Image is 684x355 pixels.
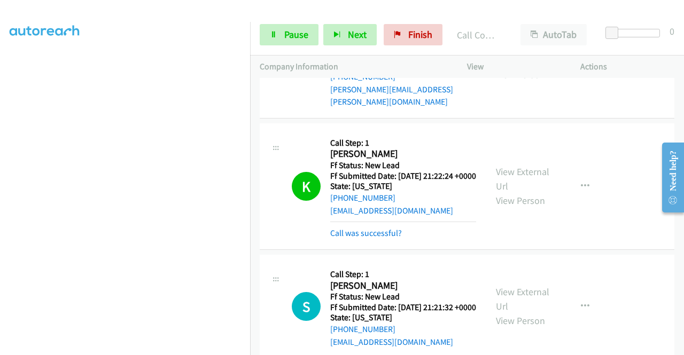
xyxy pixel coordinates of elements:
[496,314,545,327] a: View Person
[457,28,501,42] p: Call Completed
[260,60,448,73] p: Company Information
[330,302,476,313] h5: Ff Submitted Date: [DATE] 21:21:32 +0000
[467,60,561,73] p: View
[330,312,476,323] h5: State: [US_STATE]
[330,269,476,280] h5: Call Step: 1
[330,324,395,334] a: [PHONE_NUMBER]
[408,28,432,41] span: Finish
[654,135,684,220] iframe: Resource Center
[330,72,395,82] a: [PHONE_NUMBER]
[330,181,476,192] h5: State: [US_STATE]
[330,138,476,148] h5: Call Step: 1
[284,28,308,41] span: Pause
[520,24,587,45] button: AutoTab
[330,291,476,302] h5: Ff Status: New Lead
[330,171,476,182] h5: Ff Submitted Date: [DATE] 21:22:24 +0000
[611,29,660,37] div: Delay between calls (in seconds)
[348,28,367,41] span: Next
[323,24,377,45] button: Next
[580,60,674,73] p: Actions
[330,148,473,160] h2: [PERSON_NAME]
[330,337,453,347] a: [EMAIL_ADDRESS][DOMAIN_NAME]
[330,84,453,107] a: [PERSON_NAME][EMAIL_ADDRESS][PERSON_NAME][DOMAIN_NAME]
[330,160,476,171] h5: Ff Status: New Lead
[330,280,473,292] h2: [PERSON_NAME]
[384,24,442,45] a: Finish
[330,193,395,203] a: [PHONE_NUMBER]
[260,24,318,45] a: Pause
[330,228,402,238] a: Call was successful?
[670,24,674,38] div: 0
[496,68,545,81] a: View Person
[496,165,549,192] a: View External Url
[292,292,321,321] h1: S
[496,194,545,207] a: View Person
[330,206,453,216] a: [EMAIL_ADDRESS][DOMAIN_NAME]
[496,286,549,312] a: View External Url
[292,172,321,201] h1: K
